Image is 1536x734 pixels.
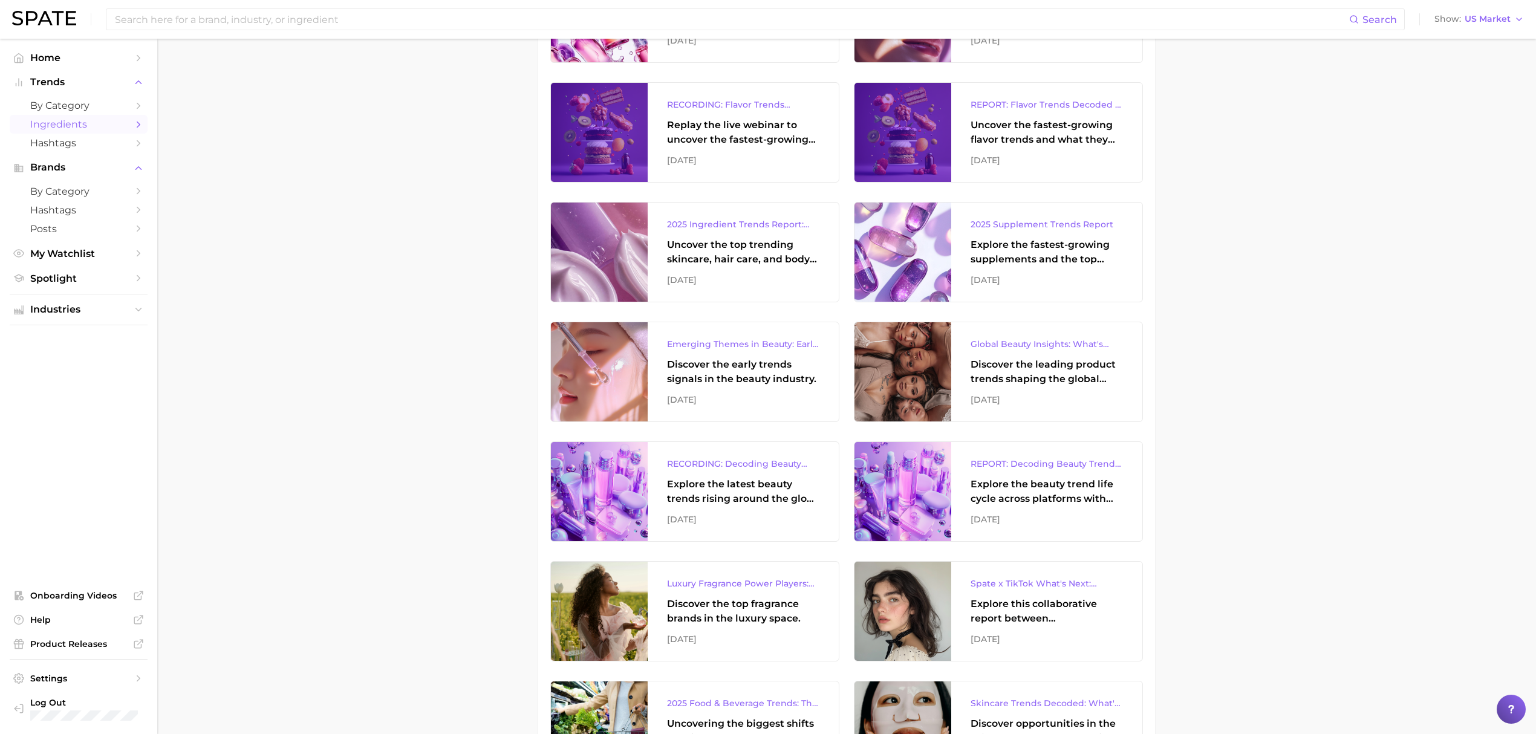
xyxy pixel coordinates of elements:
[667,597,819,626] div: Discover the top fragrance brands in the luxury space.
[667,217,819,232] div: 2025 Ingredient Trends Report: The Ingredients Defining Beauty in [DATE]
[667,696,819,710] div: 2025 Food & Beverage Trends: The Biggest Trends According to TikTok & Google Search
[667,273,819,287] div: [DATE]
[10,586,148,605] a: Onboarding Videos
[667,337,819,351] div: Emerging Themes in Beauty: Early Trend Signals with Big Potential
[1465,16,1511,22] span: US Market
[30,638,127,649] span: Product Releases
[10,219,148,238] a: Posts
[971,576,1123,591] div: Spate x TikTok What's Next: Beauty Edition
[1431,11,1527,27] button: ShowUS Market
[971,477,1123,506] div: Explore the beauty trend life cycle across platforms with exclusive insights from Spate’s Popular...
[10,201,148,219] a: Hashtags
[30,204,127,216] span: Hashtags
[971,273,1123,287] div: [DATE]
[30,590,127,601] span: Onboarding Videos
[30,614,127,625] span: Help
[854,561,1143,661] a: Spate x TikTok What's Next: Beauty EditionExplore this collaborative report between [PERSON_NAME]...
[971,632,1123,646] div: [DATE]
[30,697,138,708] span: Log Out
[30,248,127,259] span: My Watchlist
[550,441,839,542] a: RECORDING: Decoding Beauty Trends & Platform Dynamics on Google, TikTok & InstagramExplore the la...
[667,357,819,386] div: Discover the early trends signals in the beauty industry.
[971,696,1123,710] div: Skincare Trends Decoded: What's Popular According to Google Search & TikTok
[971,33,1123,48] div: [DATE]
[971,153,1123,167] div: [DATE]
[854,82,1143,183] a: REPORT: Flavor Trends Decoded - What's New & What's Next According to TikTok & GoogleUncover the ...
[971,456,1123,471] div: REPORT: Decoding Beauty Trends & Platform Dynamics on Google, TikTok & Instagram
[667,512,819,527] div: [DATE]
[667,392,819,407] div: [DATE]
[30,673,127,684] span: Settings
[971,392,1123,407] div: [DATE]
[667,632,819,646] div: [DATE]
[30,137,127,149] span: Hashtags
[550,202,839,302] a: 2025 Ingredient Trends Report: The Ingredients Defining Beauty in [DATE]Uncover the top trending ...
[30,119,127,130] span: Ingredients
[550,561,839,661] a: Luxury Fragrance Power Players: Consumers’ Brand FavoritesDiscover the top fragrance brands in th...
[854,202,1143,302] a: 2025 Supplement Trends ReportExplore the fastest-growing supplements and the top wellness concern...
[667,118,819,147] div: Replay the live webinar to uncover the fastest-growing flavor trends and what they signal about e...
[667,33,819,48] div: [DATE]
[10,73,148,91] button: Trends
[114,9,1349,30] input: Search here for a brand, industry, or ingredient
[10,300,148,319] button: Industries
[971,512,1123,527] div: [DATE]
[854,322,1143,422] a: Global Beauty Insights: What's Trending & What's Ahead?Discover the leading product trends shapin...
[10,669,148,687] a: Settings
[971,118,1123,147] div: Uncover the fastest-growing flavor trends and what they signal about evolving consumer tastes.
[667,97,819,112] div: RECORDING: Flavor Trends Decoded - What's New & What's Next According to TikTok & Google
[30,100,127,111] span: by Category
[30,273,127,284] span: Spotlight
[10,611,148,629] a: Help
[10,48,148,67] a: Home
[10,635,148,653] a: Product Releases
[10,244,148,263] a: My Watchlist
[30,223,127,235] span: Posts
[10,693,148,724] a: Log out. Currently logged in with e-mail hannah.kohl@croda.com.
[854,441,1143,542] a: REPORT: Decoding Beauty Trends & Platform Dynamics on Google, TikTok & InstagramExplore the beaut...
[971,357,1123,386] div: Discover the leading product trends shaping the global beauty market.
[30,52,127,63] span: Home
[550,82,839,183] a: RECORDING: Flavor Trends Decoded - What's New & What's Next According to TikTok & GoogleReplay th...
[10,269,148,288] a: Spotlight
[10,96,148,115] a: by Category
[10,115,148,134] a: Ingredients
[30,186,127,197] span: by Category
[667,456,819,471] div: RECORDING: Decoding Beauty Trends & Platform Dynamics on Google, TikTok & Instagram
[667,238,819,267] div: Uncover the top trending skincare, hair care, and body care ingredients capturing attention on Go...
[971,97,1123,112] div: REPORT: Flavor Trends Decoded - What's New & What's Next According to TikTok & Google
[30,304,127,315] span: Industries
[971,217,1123,232] div: 2025 Supplement Trends Report
[1362,14,1397,25] span: Search
[667,477,819,506] div: Explore the latest beauty trends rising around the globe and gain a clear understanding of consum...
[971,597,1123,626] div: Explore this collaborative report between [PERSON_NAME] and TikTok to explore the next big beauty...
[971,337,1123,351] div: Global Beauty Insights: What's Trending & What's Ahead?
[667,153,819,167] div: [DATE]
[550,322,839,422] a: Emerging Themes in Beauty: Early Trend Signals with Big PotentialDiscover the early trends signal...
[667,576,819,591] div: Luxury Fragrance Power Players: Consumers’ Brand Favorites
[971,238,1123,267] div: Explore the fastest-growing supplements and the top wellness concerns driving consumer demand
[10,134,148,152] a: Hashtags
[10,182,148,201] a: by Category
[30,77,127,88] span: Trends
[1434,16,1461,22] span: Show
[10,158,148,177] button: Brands
[12,11,76,25] img: SPATE
[30,162,127,173] span: Brands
